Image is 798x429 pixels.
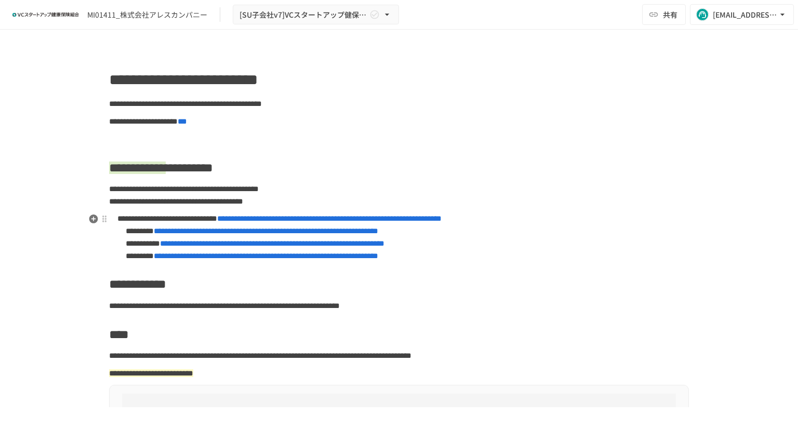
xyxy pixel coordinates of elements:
button: [SU子会社v7]VCスタートアップ健保への加入申請手続き [233,5,399,25]
button: 共有 [642,4,686,25]
div: [EMAIL_ADDRESS][DOMAIN_NAME] [713,8,777,21]
button: [EMAIL_ADDRESS][DOMAIN_NAME] [690,4,794,25]
div: MI01411_株式会社アレスカンパニー [87,9,207,20]
span: 共有 [663,9,677,20]
img: ZDfHsVrhrXUoWEWGWYf8C4Fv4dEjYTEDCNvmL73B7ox [12,6,79,23]
span: [SU子会社v7]VCスタートアップ健保への加入申請手続き [240,8,367,21]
